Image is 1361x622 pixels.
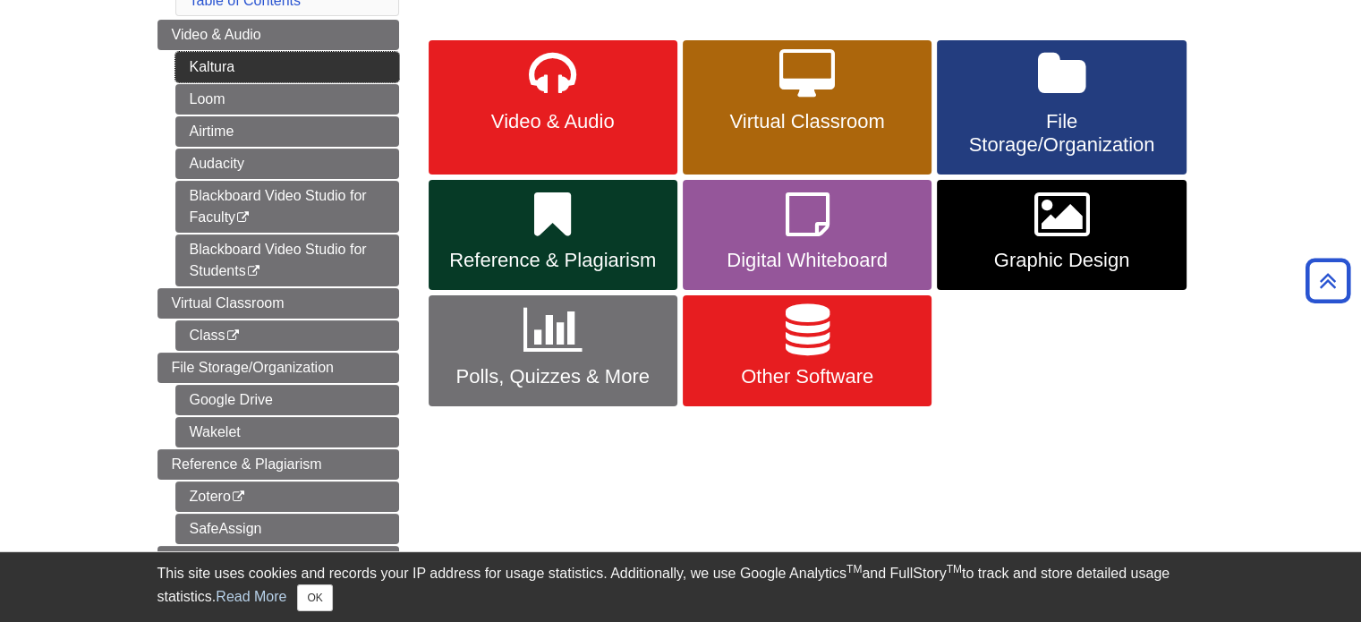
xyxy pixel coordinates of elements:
[175,149,399,179] a: Audacity
[175,417,399,447] a: Wakelet
[297,584,332,611] button: Close
[846,563,862,575] sup: TM
[231,491,246,503] i: This link opens in a new window
[442,110,664,133] span: Video & Audio
[683,295,931,406] a: Other Software
[172,456,322,472] span: Reference & Plagiarism
[442,249,664,272] span: Reference & Plagiarism
[235,212,251,224] i: This link opens in a new window
[696,110,918,133] span: Virtual Classroom
[937,180,1186,291] a: Graphic Design
[157,563,1204,611] div: This site uses cookies and records your IP address for usage statistics. Additionally, we use Goo...
[172,27,261,42] span: Video & Audio
[429,295,677,406] a: Polls, Quizzes & More
[175,234,399,286] a: Blackboard Video Studio for Students
[246,266,261,277] i: This link opens in a new window
[175,116,399,147] a: Airtime
[429,40,677,175] a: Video & Audio
[947,563,962,575] sup: TM
[1299,268,1357,293] a: Back to Top
[950,249,1172,272] span: Graphic Design
[683,40,931,175] a: Virtual Classroom
[442,365,664,388] span: Polls, Quizzes & More
[157,449,399,480] a: Reference & Plagiarism
[175,514,399,544] a: SafeAssign
[157,288,399,319] a: Virtual Classroom
[172,360,334,375] span: File Storage/Organization
[175,181,399,233] a: Blackboard Video Studio for Faculty
[175,52,399,82] a: Kaltura
[216,589,286,604] a: Read More
[175,320,399,351] a: Class
[937,40,1186,175] a: File Storage/Organization
[950,110,1172,157] span: File Storage/Organization
[429,180,677,291] a: Reference & Plagiarism
[157,20,399,50] a: Video & Audio
[696,365,918,388] span: Other Software
[696,249,918,272] span: Digital Whiteboard
[175,84,399,115] a: Loom
[175,385,399,415] a: Google Drive
[683,180,931,291] a: Digital Whiteboard
[175,481,399,512] a: Zotero
[225,330,241,342] i: This link opens in a new window
[157,353,399,383] a: File Storage/Organization
[157,546,399,576] a: Digital Whiteboard
[172,295,285,311] span: Virtual Classroom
